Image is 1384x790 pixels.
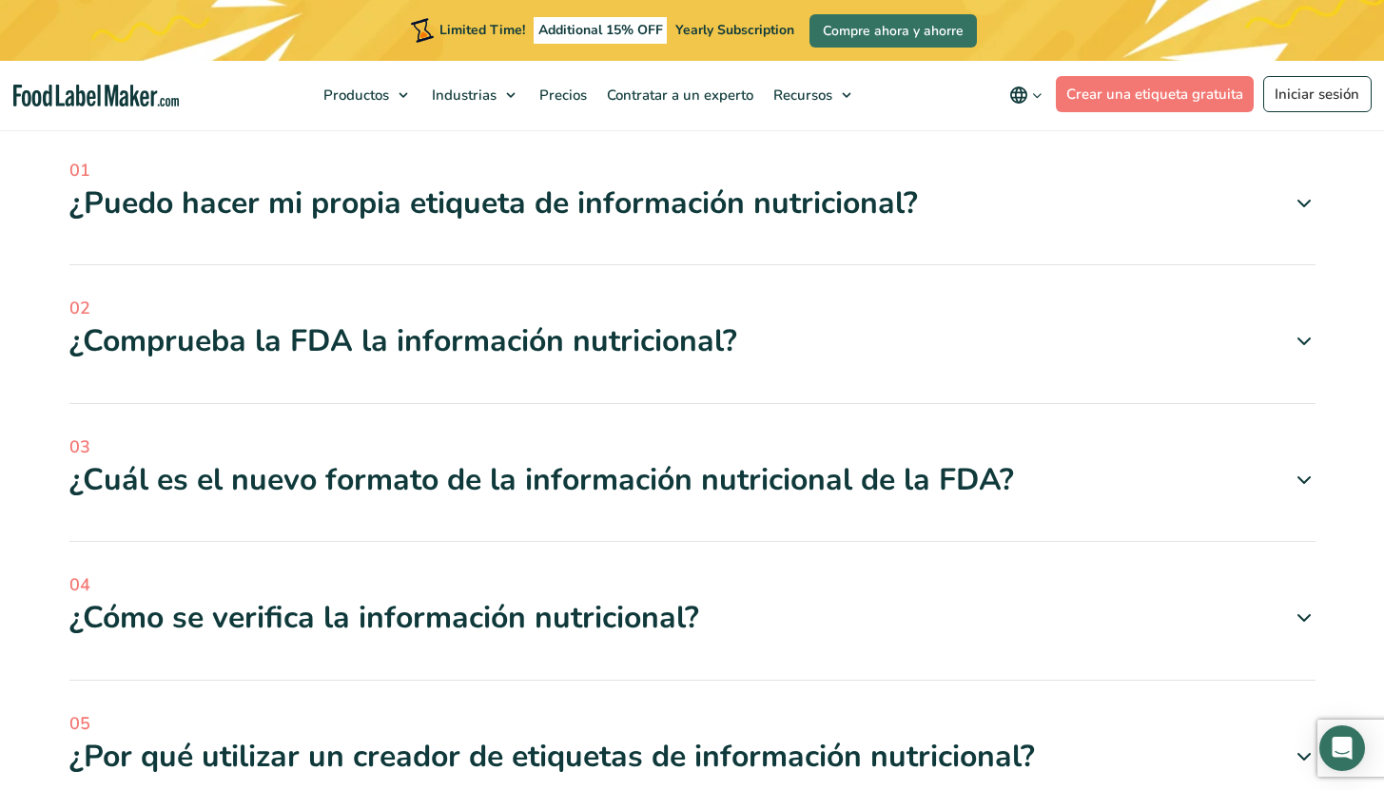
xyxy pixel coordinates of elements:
[69,158,1316,183] span: 01
[69,296,1316,361] a: 02 ¿Comprueba la FDA la información nutricional?
[675,21,794,39] span: Yearly Subscription
[314,61,418,129] a: Productos
[69,321,1316,361] div: ¿Comprueba la FDA la información nutricional?
[69,296,1316,321] span: 02
[768,86,834,105] span: Recursos
[1263,76,1372,112] a: Iniciar sesión
[69,711,1316,777] a: 05 ¿Por qué utilizar un creador de etiquetas de información nutricional?
[69,158,1316,223] a: 01 ¿Puedo hacer mi propia etiqueta de información nutricional?
[534,86,589,105] span: Precios
[69,183,1316,223] div: ¿Puedo hacer mi propia etiqueta de información nutricional?
[69,434,1316,500] a: 03 ¿Cuál es el nuevo formato de la información nutricional de la FDA?
[69,572,1316,638] a: 04 ¿Cómo se verifica la información nutricional?
[601,86,755,105] span: Contratar a un experto
[426,86,498,105] span: Industrias
[69,434,1316,460] span: 03
[318,86,391,105] span: Productos
[1319,725,1365,771] div: Open Intercom Messenger
[764,61,861,129] a: Recursos
[69,737,1316,777] div: ¿Por qué utilizar un creador de etiquetas de información nutricional?
[534,17,668,44] span: Additional 15% OFF
[530,61,593,129] a: Precios
[809,14,977,48] a: Compre ahora y ahorre
[69,598,1316,638] div: ¿Cómo se verifica la información nutricional?
[1056,76,1255,112] a: Crear una etiqueta gratuita
[69,711,1316,737] span: 05
[439,21,525,39] span: Limited Time!
[597,61,759,129] a: Contratar a un experto
[69,460,1316,500] div: ¿Cuál es el nuevo formato de la información nutricional de la FDA?
[422,61,525,129] a: Industrias
[69,572,1316,598] span: 04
